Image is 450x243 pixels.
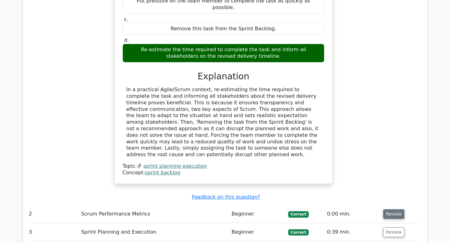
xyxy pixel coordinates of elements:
div: Topic: [122,163,324,170]
h3: Explanation [126,71,321,82]
a: Feedback on this question? [192,194,260,200]
div: Re-estimate the time required to complete the task and inform all stakeholders on the revised del... [122,44,324,62]
span: c. [124,16,128,22]
button: Review [383,209,404,219]
a: sprint planning execution [143,163,207,169]
td: Beginner [229,223,286,241]
td: 0:00 min. [324,205,381,223]
span: Correct [288,229,308,236]
div: In a practical Agile/Scrum context, re-estimating the time required to complete the task and info... [126,87,321,158]
span: Correct [288,211,308,217]
td: 0:39 min. [324,223,381,241]
div: Remove this task from the Sprint Backlog. [122,23,324,35]
td: Scrum Performance Metrics [79,205,229,223]
td: Sprint Planning and Execution [79,223,229,241]
span: d. [124,37,129,43]
button: Review [383,227,404,237]
td: 2 [26,205,79,223]
a: sprint backlog [145,170,180,176]
div: Concept: [122,170,324,176]
td: Beginner [229,205,286,223]
td: 3 [26,223,79,241]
